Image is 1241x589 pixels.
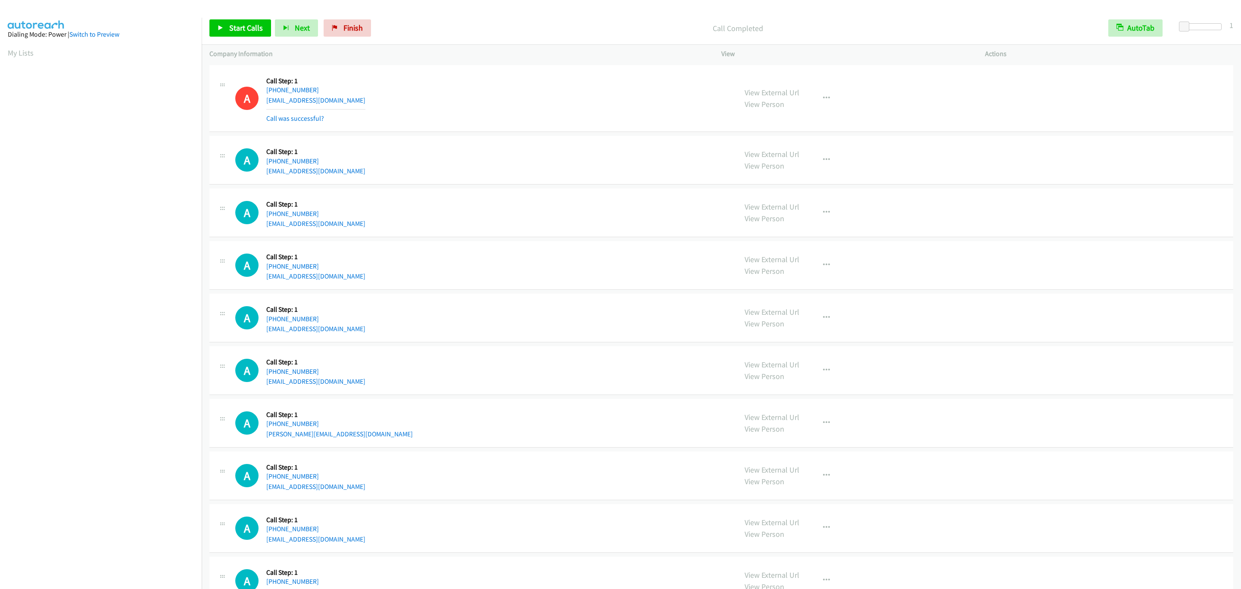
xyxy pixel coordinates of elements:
[266,516,365,524] h5: Call Step: 1
[745,465,799,475] a: View External Url
[8,48,34,58] a: My Lists
[1108,19,1163,37] button: AutoTab
[295,23,310,33] span: Next
[745,266,784,276] a: View Person
[235,306,259,329] h1: A
[266,86,319,94] a: [PHONE_NUMBER]
[266,472,319,480] a: [PHONE_NUMBER]
[266,77,365,85] h5: Call Step: 1
[745,307,799,317] a: View External Url
[266,272,365,280] a: [EMAIL_ADDRESS][DOMAIN_NAME]
[745,88,799,97] a: View External Url
[209,49,706,59] p: Company Information
[266,568,365,577] h5: Call Step: 1
[745,319,784,329] a: View Person
[266,157,319,165] a: [PHONE_NUMBER]
[266,305,365,314] h5: Call Step: 1
[745,476,784,486] a: View Person
[235,359,259,382] h1: A
[745,570,799,580] a: View External Url
[1216,260,1241,329] iframe: Resource Center
[266,114,324,122] a: Call was successful?
[235,359,259,382] div: The call is yet to be attempted
[275,19,318,37] button: Next
[69,30,119,38] a: Switch to Preview
[745,254,799,264] a: View External Url
[745,202,799,212] a: View External Url
[229,23,263,33] span: Start Calls
[235,201,259,224] h1: A
[235,517,259,540] div: The call is yet to be attempted
[745,517,799,527] a: View External Url
[8,29,194,40] div: Dialing Mode: Power |
[266,420,319,428] a: [PHONE_NUMBER]
[266,325,365,333] a: [EMAIL_ADDRESS][DOMAIN_NAME]
[324,19,371,37] a: Finish
[745,99,784,109] a: View Person
[235,148,259,172] h1: A
[745,360,799,370] a: View External Url
[745,424,784,434] a: View Person
[209,19,271,37] a: Start Calls
[266,482,365,491] a: [EMAIL_ADDRESS][DOMAIN_NAME]
[343,23,363,33] span: Finish
[235,87,259,110] h1: A
[745,161,784,171] a: View Person
[745,371,784,381] a: View Person
[266,253,365,261] h5: Call Step: 1
[235,254,259,277] h1: A
[266,577,319,586] a: [PHONE_NUMBER]
[745,213,784,223] a: View Person
[383,22,1093,34] p: Call Completed
[266,210,319,218] a: [PHONE_NUMBER]
[235,517,259,540] h1: A
[266,167,365,175] a: [EMAIL_ADDRESS][DOMAIN_NAME]
[266,200,365,209] h5: Call Step: 1
[266,262,319,270] a: [PHONE_NUMBER]
[266,96,365,104] a: [EMAIL_ADDRESS][DOMAIN_NAME]
[1229,19,1233,31] div: 1
[235,201,259,224] div: The call is yet to be attempted
[745,149,799,159] a: View External Url
[266,377,365,385] a: [EMAIL_ADDRESS][DOMAIN_NAME]
[266,147,365,156] h5: Call Step: 1
[266,219,365,228] a: [EMAIL_ADDRESS][DOMAIN_NAME]
[266,410,413,419] h5: Call Step: 1
[235,411,259,435] h1: A
[266,535,365,543] a: [EMAIL_ADDRESS][DOMAIN_NAME]
[266,315,319,323] a: [PHONE_NUMBER]
[266,525,319,533] a: [PHONE_NUMBER]
[8,66,202,476] iframe: To enrich screen reader interactions, please activate Accessibility in Grammarly extension settings
[235,464,259,487] h1: A
[985,49,1233,59] p: Actions
[266,430,413,438] a: [PERSON_NAME][EMAIL_ADDRESS][DOMAIN_NAME]
[745,412,799,422] a: View External Url
[266,367,319,376] a: [PHONE_NUMBER]
[235,306,259,329] div: The call is yet to be attempted
[745,529,784,539] a: View Person
[235,411,259,435] div: The call is yet to be attempted
[266,463,365,472] h5: Call Step: 1
[721,49,970,59] p: View
[266,358,365,367] h5: Call Step: 1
